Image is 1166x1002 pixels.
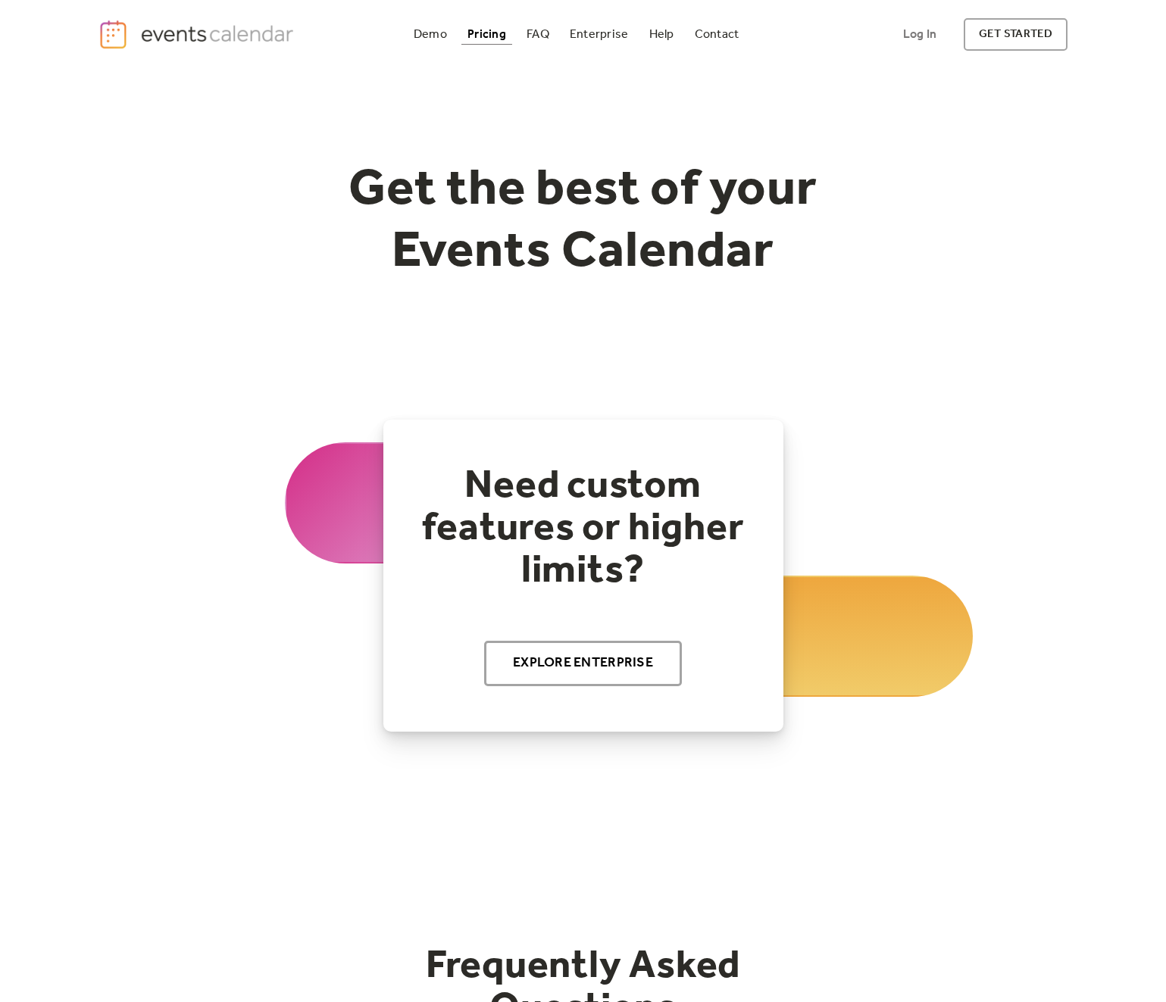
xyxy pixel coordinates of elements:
div: Contact [695,30,739,39]
h1: Get the best of your Events Calendar [292,160,874,283]
div: Pricing [467,30,506,39]
a: get started [964,18,1068,51]
a: Contact [689,24,746,45]
a: Explore Enterprise [484,641,682,686]
a: Help [643,24,680,45]
a: Demo [408,24,453,45]
div: FAQ [527,30,549,39]
div: Demo [414,30,447,39]
a: FAQ [520,24,555,45]
h2: Need custom features or higher limits? [414,465,753,592]
div: Help [649,30,674,39]
a: Log In [888,18,952,51]
a: Enterprise [564,24,634,45]
div: Enterprise [570,30,628,39]
a: Pricing [461,24,512,45]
